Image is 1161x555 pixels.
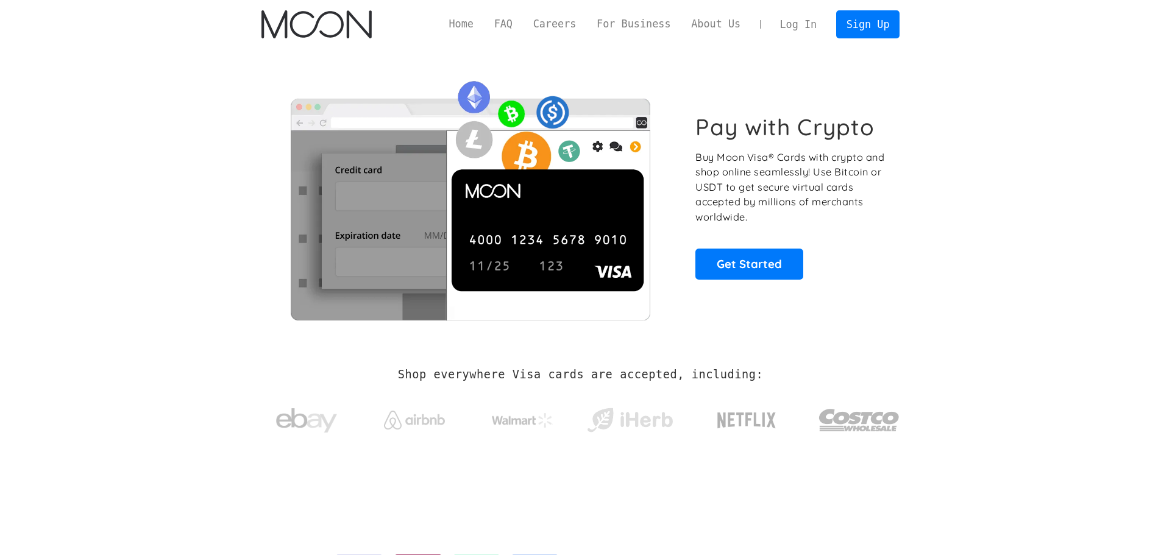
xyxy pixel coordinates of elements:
a: Airbnb [369,398,460,436]
a: Netflix [692,393,801,442]
a: Costco [818,385,900,449]
a: ebay [261,389,352,446]
img: Moon Logo [261,10,372,38]
a: Careers [523,16,586,32]
h2: Shop everywhere Visa cards are accepted, including: [398,368,763,381]
a: About Us [681,16,751,32]
h1: Pay with Crypto [695,113,875,141]
p: Buy Moon Visa® Cards with crypto and shop online seamlessly! Use Bitcoin or USDT to get secure vi... [695,150,886,225]
a: Home [439,16,484,32]
a: iHerb [584,392,675,442]
img: Airbnb [384,411,445,430]
a: Walmart [477,401,567,434]
a: Get Started [695,249,803,279]
img: Walmart [492,413,553,428]
a: Log In [770,11,827,38]
img: ebay [276,401,337,440]
a: Sign Up [836,10,900,38]
img: Costco [818,397,900,443]
img: iHerb [584,405,675,436]
img: Moon Cards let you spend your crypto anywhere Visa is accepted. [261,72,679,320]
img: Netflix [716,405,777,436]
a: For Business [586,16,681,32]
a: FAQ [484,16,523,32]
